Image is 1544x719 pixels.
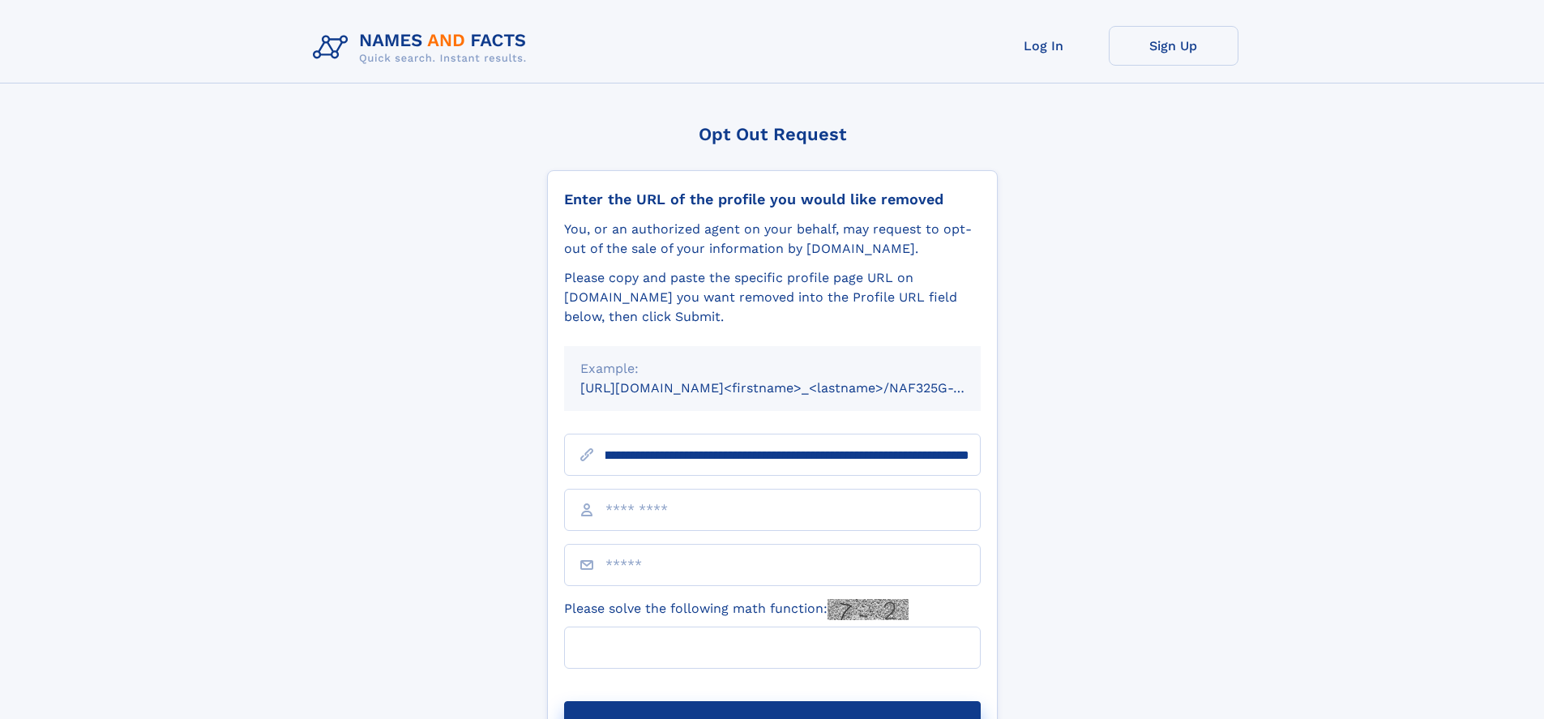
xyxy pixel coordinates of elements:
[1109,26,1238,66] a: Sign Up
[547,124,998,144] div: Opt Out Request
[979,26,1109,66] a: Log In
[564,599,909,620] label: Please solve the following math function:
[564,190,981,208] div: Enter the URL of the profile you would like removed
[564,220,981,259] div: You, or an authorized agent on your behalf, may request to opt-out of the sale of your informatio...
[306,26,540,70] img: Logo Names and Facts
[580,359,964,379] div: Example:
[564,268,981,327] div: Please copy and paste the specific profile page URL on [DOMAIN_NAME] you want removed into the Pr...
[580,380,1012,396] small: [URL][DOMAIN_NAME]<firstname>_<lastname>/NAF325G-xxxxxxxx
